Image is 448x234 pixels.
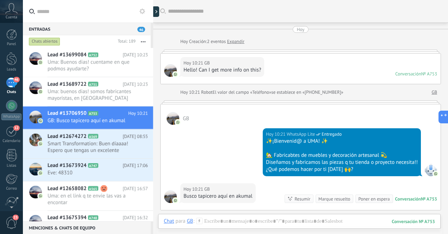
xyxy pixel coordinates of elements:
[123,133,148,140] span: [DATE] 08:55
[164,190,177,203] span: GB
[48,59,135,72] span: Uma: Buenos dias! cuentame en que podmos ayudarte?
[88,82,98,86] span: A751
[294,196,310,202] div: Resumir
[266,159,418,166] div: Diseñamos y fabricamos las piezas q tu tienda o proyecto necesita!!
[392,218,435,224] div: 753
[38,193,43,198] img: com.amocrm.amocrmwa.svg
[48,51,87,58] span: Lead #13699084
[6,15,17,20] span: Cuenta
[433,171,438,176] img: com.amocrm.amocrmwa.svg
[29,37,60,46] div: Chats abiertos
[23,129,153,158] a: Lead #12674272 A569 [DATE] 08:55 Smart Transformation: Buen díaaaa! Espero que tengas un excelent...
[207,38,226,45] span: 2 eventos
[48,214,87,221] span: Lead #13675394
[48,162,87,169] span: Lead #13673924
[395,71,421,77] div: Conversación
[88,163,98,168] span: A747
[48,185,87,192] span: Lead #12658082
[1,42,22,47] div: Panel
[23,181,153,210] a: Lead #12658082 A565 [DATE] 16:57 Uma: en el link q te envie las vas a encontar
[48,81,87,88] span: Lead #13689722
[48,140,135,154] span: Smart Transformation: Buen díaaaa! Espero que tengas un excelente [DATE] 🤍 te escribo para dejart...
[13,215,19,220] span: 23
[115,38,136,45] div: Total: 189
[213,89,272,96] span: El valor del campo «Teléfono»
[421,196,437,202] div: № A753
[421,71,437,77] div: № A753
[88,215,98,220] span: A748
[137,27,145,32] span: 46
[38,118,43,123] img: com.amocrm.amocrmwa.svg
[183,60,204,67] div: Hoy 10:21
[38,171,43,175] img: com.amocrm.amocrmwa.svg
[164,64,177,77] span: GB
[175,218,185,225] span: para
[193,218,194,225] span: :
[266,166,418,173] div: ¿Qué podemos hacer por ti [DATE] 🙌?
[1,67,22,72] div: Leads
[187,218,193,224] div: GB
[183,193,253,200] div: Busco tapicero aquí en akumal
[322,131,342,138] span: Entregado
[88,53,98,57] span: A752
[183,115,189,122] span: GB
[173,72,178,77] img: com.amocrm.amocrmwa.svg
[395,196,421,202] div: Conversación
[431,89,437,96] a: GB
[128,110,148,117] span: Hoy 10:21
[358,196,390,202] div: Poner en espera
[136,35,151,48] button: Más
[287,131,315,138] span: WhatsApp Lite
[266,152,418,159] div: 🏡 Fabricabtes de muebles y decoración artesanal 💫
[23,77,153,106] a: Lead #13689722 A751 [DATE] 10:23 Uma: buenos dias! somos fabricantes mayoristas, en [GEOGRAPHIC_D...
[424,164,437,176] span: WhatsApp Lite
[123,162,148,169] span: [DATE] 17:06
[204,186,210,193] span: GB
[1,139,22,143] div: Calendario
[180,38,189,45] div: Hoy
[88,134,98,138] span: A569
[88,186,98,191] span: A565
[88,111,98,116] span: A753
[23,48,153,77] a: Lead #13699084 A752 [DATE] 10:23 Uma: Buenos dias! cuentame en que podmos ayudarte?
[48,192,135,206] span: Uma: en el link q te envie las vas a encontar
[123,185,148,192] span: [DATE] 16:57
[123,214,148,221] span: [DATE] 16:32
[13,125,19,131] span: 12
[1,186,22,191] div: Correo
[48,110,87,117] span: Lead #13706950
[23,221,151,234] div: Menciones & Chats de equipo
[1,90,22,94] div: Chats
[175,120,180,125] img: com.amocrm.amocrmwa.svg
[167,112,179,125] span: GB
[48,133,87,140] span: Lead #12674272
[266,131,287,138] div: Hoy 10:21
[38,89,43,94] img: com.amocrm.amocrmwa.svg
[266,138,418,145] div: ✨¡Bienvenid@ a UMA! ✨
[297,26,305,33] div: Hoy
[271,89,343,96] span: se establece en «[PHONE_NUMBER]»
[227,38,244,45] a: Expandir
[152,6,159,17] div: Mostrar
[1,113,21,120] div: WhatsApp
[23,106,153,129] a: Lead #13706950 A753 Hoy 10:21 GB: Busco tapicero aquí en akumal
[38,60,43,65] img: com.amocrm.amocrmwa.svg
[180,89,201,96] div: Hoy 10:21
[1,164,22,168] div: Listas
[183,67,261,74] div: Hello! Can I get more info on this?
[183,186,204,193] div: Hoy 10:21
[123,81,148,88] span: [DATE] 10:23
[48,88,135,101] span: Uma: buenos dias! somos fabricantes mayoristas, en [GEOGRAPHIC_DATA] de mobiliario artesanal bout...
[204,60,210,67] span: GB
[201,89,212,95] span: Robot
[48,117,135,124] span: GB: Busco tapicero aquí en akumal
[318,196,350,202] div: Marque resuelto
[13,77,19,82] span: 46
[38,141,43,146] img: com.amocrm.amocrmwa.svg
[180,38,244,45] div: Creación:
[48,170,135,176] span: Eve: 48310
[173,198,178,203] img: com.amocrm.amocrmwa.svg
[23,23,151,35] div: Entradas
[123,51,148,58] span: [DATE] 10:23
[23,159,153,181] a: Lead #13673924 A747 [DATE] 17:06 Eve: 48310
